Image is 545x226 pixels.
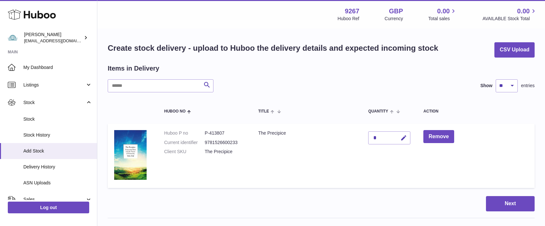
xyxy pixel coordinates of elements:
[338,16,359,22] div: Huboo Ref
[482,7,537,22] a: 0.00 AVAILABLE Stock Total
[164,109,186,113] span: Huboo no
[423,109,528,113] div: Action
[164,130,205,136] dt: Huboo P no
[486,196,535,211] button: Next
[8,202,89,213] a: Log out
[108,43,438,53] h1: Create stock delivery - upload to Huboo the delivery details and expected incoming stock
[389,7,403,16] strong: GBP
[205,130,245,136] dd: P-413807
[385,16,403,22] div: Currency
[428,7,457,22] a: 0.00 Total sales
[437,7,450,16] span: 0.00
[480,83,492,89] label: Show
[23,180,92,186] span: ASN Uploads
[23,196,85,203] span: Sales
[252,124,362,188] td: The Precipice
[368,109,388,113] span: Quantity
[423,130,454,143] button: Remove
[205,140,245,146] dd: 9781526600233
[258,109,269,113] span: Title
[205,149,245,155] dd: The Precipice
[23,148,92,154] span: Add Stock
[114,130,147,180] img: The Precipice
[428,16,457,22] span: Total sales
[23,132,92,138] span: Stock History
[482,16,537,22] span: AVAILABLE Stock Total
[23,82,85,88] span: Listings
[521,83,535,89] span: entries
[345,7,359,16] strong: 9267
[23,164,92,170] span: Delivery History
[8,33,18,43] img: luke@impactbooks.co
[494,42,535,58] button: CSV Upload
[23,100,85,106] span: Stock
[517,7,530,16] span: 0.00
[164,140,205,146] dt: Current identifier
[23,116,92,122] span: Stock
[24,38,95,43] span: [EMAIL_ADDRESS][DOMAIN_NAME]
[108,64,159,73] h2: Items in Delivery
[24,32,82,44] div: [PERSON_NAME]
[23,64,92,71] span: My Dashboard
[164,149,205,155] dt: Client SKU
